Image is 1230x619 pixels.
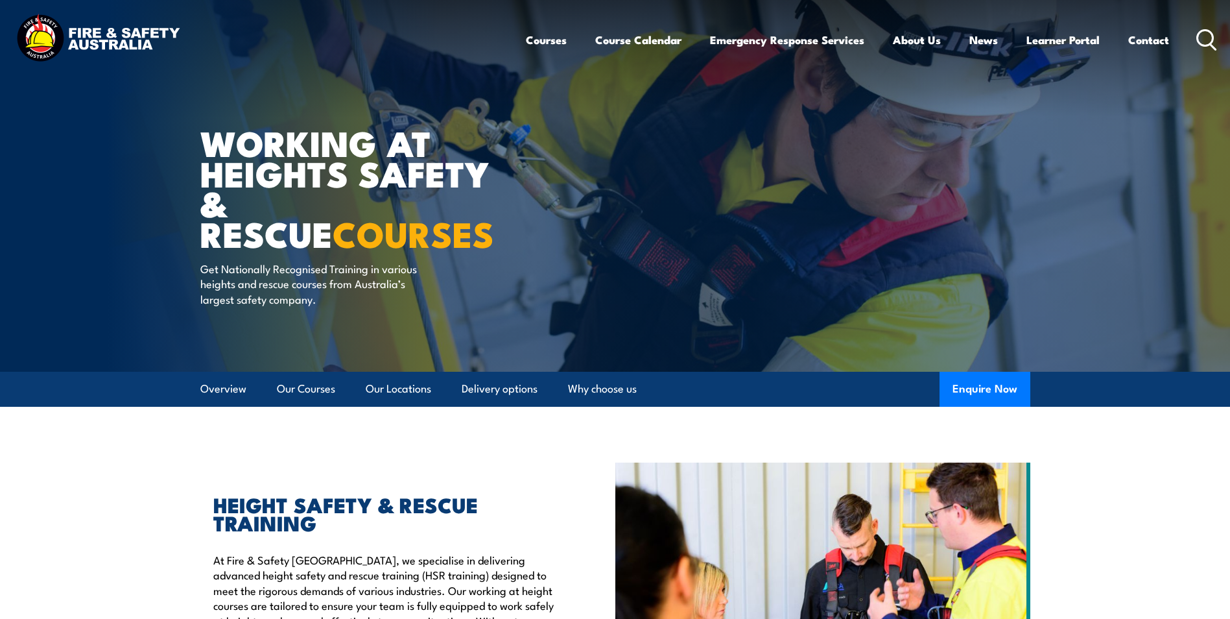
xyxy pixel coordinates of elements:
[333,206,494,260] strong: COURSES
[710,23,864,57] a: Emergency Response Services
[969,23,998,57] a: News
[1128,23,1169,57] a: Contact
[462,372,538,406] a: Delivery options
[893,23,941,57] a: About Us
[595,23,681,57] a: Course Calendar
[200,127,521,249] h1: WORKING AT HEIGHTS SAFETY & RESCUE
[526,23,567,57] a: Courses
[366,372,431,406] a: Our Locations
[213,495,556,531] h2: HEIGHT SAFETY & RESCUE TRAINING
[200,261,437,306] p: Get Nationally Recognised Training in various heights and rescue courses from Australia’s largest...
[568,372,637,406] a: Why choose us
[1026,23,1100,57] a: Learner Portal
[277,372,335,406] a: Our Courses
[940,372,1030,407] button: Enquire Now
[200,372,246,406] a: Overview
